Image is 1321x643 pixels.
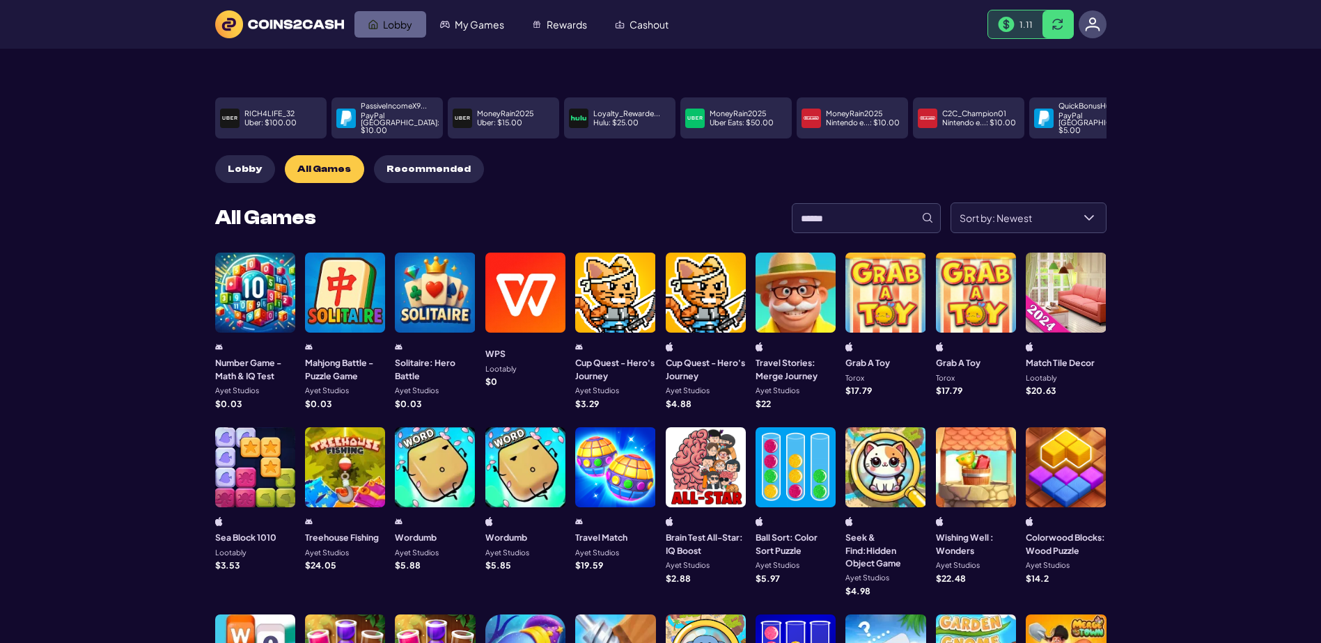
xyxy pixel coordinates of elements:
p: Ayet Studios [1026,562,1070,569]
img: ios [756,342,763,351]
p: PassiveIncomeX9... [361,102,427,110]
img: ios [1026,342,1033,351]
img: payment icon [920,111,935,126]
p: Lootably [485,365,517,373]
p: $ 19.59 [575,561,603,569]
img: ios [936,517,944,526]
p: $ 5.97 [756,574,780,582]
img: ios [485,517,493,526]
img: iphone/ipad [936,342,944,351]
img: payment icon [455,111,470,126]
img: logo text [215,10,344,38]
p: $ 17.79 [845,386,872,395]
img: payment icon [338,111,354,126]
p: Ayet Studios [756,562,799,569]
a: Lobby [354,11,426,38]
p: $ 24.05 [305,561,336,569]
p: $ 4.88 [666,399,691,408]
h3: Grab A Toy [936,356,980,369]
p: Ayet Studios [936,562,980,569]
span: My Games [455,19,504,29]
span: All Games [297,164,351,175]
a: Rewards [518,11,601,38]
p: Nintendo e... : $ 10.00 [826,119,900,127]
p: Torox [936,374,955,382]
p: Lootably [1026,374,1057,382]
p: MoneyRain2025 [710,110,766,118]
img: android [305,342,313,351]
div: Sort by: Newest [1072,203,1106,232]
p: Nintendo e... : $ 10.00 [942,119,1016,127]
p: $ 20.63 [1026,386,1056,395]
p: $ 22.48 [936,574,966,582]
p: $ 2.88 [666,574,691,582]
h3: Solitaire: Hero Battle [395,356,475,382]
p: $ 4.98 [845,587,870,595]
p: $ 3.29 [575,399,599,408]
img: iphone/ipad [845,342,853,351]
p: Ayet Studios [395,549,439,557]
img: android [305,517,313,526]
h3: Brain Test All-Star: IQ Boost [666,531,746,557]
p: $ 0.03 [305,399,331,408]
p: Ayet Studios [215,387,259,395]
button: Lobby [215,155,275,183]
button: Recommended [374,155,484,183]
p: QuickBonusHunte... [1058,102,1127,110]
p: Uber : $ 15.00 [477,119,522,127]
h3: Match Tile Decor [1026,356,1095,369]
p: $ 14.2 [1026,574,1049,582]
img: ios [666,517,673,526]
h3: Ball Sort: Color Sort Puzzle [756,531,836,557]
img: payment icon [571,111,586,126]
span: Sort by: Newest [951,203,1072,232]
img: ios [1026,517,1033,526]
img: Money Bill [998,17,1015,33]
p: Loyalty_Rewarde... [593,110,660,118]
p: Ayet Studios [845,574,889,582]
span: Recommended [386,164,471,175]
h3: Colorwood Blocks: Wood Puzzle [1026,531,1106,557]
p: MoneyRain2025 [477,110,533,118]
img: ios [756,517,763,526]
img: android [395,342,402,351]
img: android [575,342,583,351]
h3: Seek & Find:Hidden Object Game [845,531,925,569]
h3: Travel Match [575,531,627,543]
img: android [395,517,402,526]
button: All Games [285,155,364,183]
p: Lootably [215,549,247,557]
p: Ayet Studios [575,387,619,395]
img: payment icon [804,111,819,126]
p: $ 17.79 [936,386,962,395]
span: 1.11 [1019,19,1033,30]
img: payment icon [1036,111,1052,126]
img: My Games [440,19,450,29]
h3: Grab A Toy [845,356,890,369]
img: ios [215,517,223,526]
p: PayPal [GEOGRAPHIC_DATA] : $ 5.00 [1058,112,1137,134]
p: RICH4LIFE_32 [244,110,295,118]
h3: Cup Quest - Hero's Journey [666,356,746,382]
p: $ 5.85 [485,561,511,569]
p: $ 5.88 [395,561,421,569]
span: Lobby [383,19,412,29]
p: $ 0.03 [395,399,421,408]
p: Ayet Studios [305,549,349,557]
h3: Treehouse Fishing [305,531,379,543]
img: android [215,342,223,351]
a: Cashout [601,11,682,38]
p: Uber Eats : $ 50.00 [710,119,774,127]
span: Cashout [630,19,669,29]
p: $ 0.03 [215,399,242,408]
h3: WPS [485,347,506,360]
h3: Sea Block 1010 [215,531,276,543]
span: Rewards [547,19,587,29]
p: Ayet Studios [305,387,349,395]
p: Uber : $ 100.00 [244,119,297,127]
img: avatar [1085,17,1100,32]
p: Ayet Studios [395,387,439,395]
